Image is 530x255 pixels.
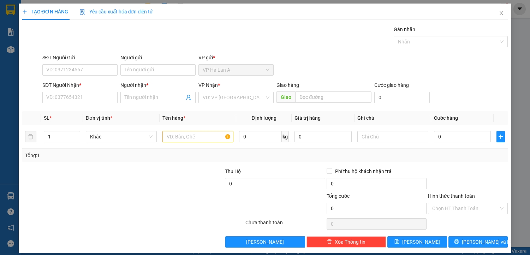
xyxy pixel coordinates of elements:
div: SĐT Người Nhận [42,81,118,89]
span: close [499,10,504,16]
div: SĐT Người Gửi [42,54,118,61]
input: Cước giao hàng [374,92,430,103]
span: Định lượng [252,115,276,121]
span: Khác [90,131,153,142]
span: [PERSON_NAME] [402,238,440,246]
button: save[PERSON_NAME] [387,236,447,248]
span: Giao [276,91,295,103]
button: Close [492,4,511,23]
span: VP Nhận [198,82,218,88]
span: Phí thu hộ khách nhận trả [332,167,394,175]
th: Ghi chú [355,111,431,125]
span: Thu Hộ [225,168,241,174]
span: plus [497,134,505,140]
input: Ghi Chú [357,131,428,142]
span: Giao hàng [276,82,299,88]
div: VP gửi [198,54,274,61]
div: Người nhận [120,81,196,89]
input: VD: Bàn, Ghế [162,131,233,142]
label: Cước giao hàng [374,82,409,88]
span: TẠO ĐƠN HÀNG [22,9,68,14]
span: Giá trị hàng [294,115,321,121]
div: Chưa thanh toán [245,219,326,231]
label: Gán nhãn [394,26,415,32]
span: printer [454,239,459,245]
span: Yêu cầu xuất hóa đơn điện tử [79,9,153,14]
span: [PERSON_NAME] [246,238,284,246]
span: Tổng cước [327,193,350,199]
span: [PERSON_NAME] và In [462,238,511,246]
span: VP Hà Lan A [203,65,269,75]
span: Tên hàng [162,115,185,121]
button: printer[PERSON_NAME] và In [448,236,508,248]
span: user-add [186,95,191,100]
span: save [394,239,399,245]
span: Đơn vị tính [86,115,112,121]
button: plus [496,131,505,142]
div: Tổng: 1 [25,152,205,159]
button: deleteXóa Thông tin [306,236,386,248]
button: [PERSON_NAME] [225,236,305,248]
input: Dọc đường [295,91,371,103]
span: kg [282,131,289,142]
span: plus [22,9,27,14]
span: Cước hàng [434,115,458,121]
label: Hình thức thanh toán [428,193,475,199]
input: 0 [294,131,352,142]
span: Xóa Thông tin [335,238,365,246]
div: Người gửi [120,54,196,61]
span: SL [44,115,49,121]
button: delete [25,131,36,142]
img: icon [79,9,85,15]
span: delete [327,239,332,245]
